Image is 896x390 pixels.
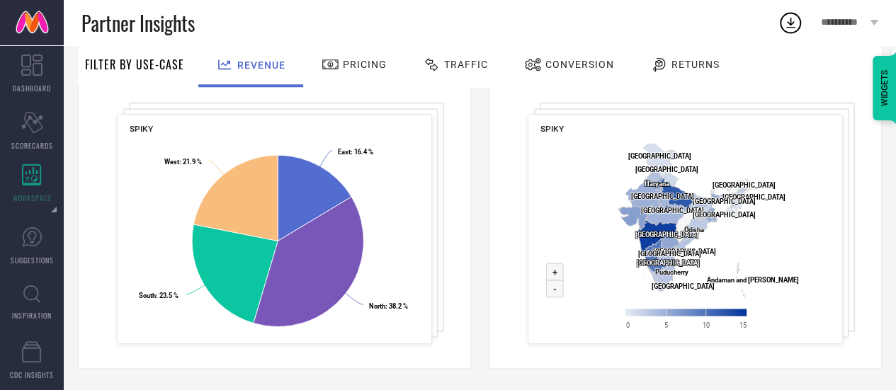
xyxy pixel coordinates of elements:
[712,180,775,188] text: [GEOGRAPHIC_DATA]
[635,231,698,239] text: [GEOGRAPHIC_DATA]
[653,248,716,256] text: [GEOGRAPHIC_DATA]
[641,207,704,214] text: [GEOGRAPHIC_DATA]
[707,276,799,284] text: Andaman and [PERSON_NAME]
[628,152,691,160] text: [GEOGRAPHIC_DATA]
[369,302,408,309] text: : 38.2 %
[638,250,701,258] text: [GEOGRAPHIC_DATA]
[703,321,710,328] text: 10
[684,226,704,234] text: Odisha
[343,59,387,70] span: Pricing
[444,59,488,70] span: Traffic
[693,197,756,205] text: [GEOGRAPHIC_DATA]
[237,59,285,71] span: Revenue
[655,268,688,276] text: Puducherry
[13,193,52,203] span: WORKSPACE
[338,148,373,156] text: : 16.4 %
[778,10,803,35] div: Open download list
[11,255,54,265] span: SUGGESTIONS
[540,124,564,134] span: SPIKY
[664,321,668,328] text: 5
[545,59,614,70] span: Conversion
[13,83,51,93] span: DASHBOARD
[164,158,179,166] tspan: West
[651,282,714,289] text: [GEOGRAPHIC_DATA]
[164,158,202,166] text: : 21.9 %
[369,302,385,309] tspan: North
[644,180,669,188] text: Haryana
[552,267,557,277] text: +
[631,193,694,200] text: [GEOGRAPHIC_DATA]
[671,59,720,70] span: Returns
[635,165,698,173] text: [GEOGRAPHIC_DATA]
[739,321,746,328] text: 15
[81,8,195,38] span: Partner Insights
[85,56,184,73] span: Filter By Use-Case
[130,124,153,134] span: SPIKY
[139,292,178,299] text: : 23.5 %
[637,259,700,267] text: [GEOGRAPHIC_DATA]
[338,148,351,156] tspan: East
[12,310,52,321] span: INSPIRATION
[553,283,557,294] text: -
[139,292,156,299] tspan: South
[10,369,54,380] span: CDC INSIGHTS
[722,193,786,200] text: [GEOGRAPHIC_DATA]
[626,321,630,328] text: 0
[693,211,756,219] text: [GEOGRAPHIC_DATA]
[11,140,53,151] span: SCORECARDS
